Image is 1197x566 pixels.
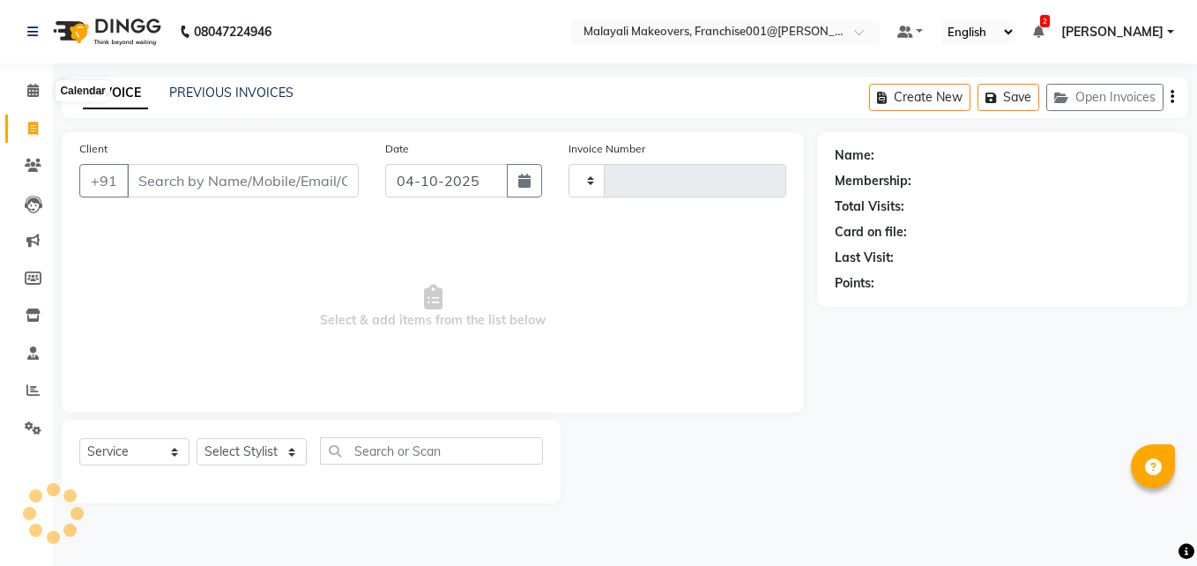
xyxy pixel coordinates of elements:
[385,141,409,157] label: Date
[835,249,894,267] div: Last Visit:
[127,164,359,197] input: Search by Name/Mobile/Email/Code
[1046,84,1164,111] button: Open Invoices
[835,223,907,242] div: Card on file:
[79,141,108,157] label: Client
[320,437,543,465] input: Search or Scan
[79,219,786,395] span: Select & add items from the list below
[835,197,904,216] div: Total Visits:
[569,141,645,157] label: Invoice Number
[835,172,911,190] div: Membership:
[835,274,874,293] div: Points:
[1033,24,1044,40] a: 2
[835,146,874,165] div: Name:
[1123,495,1179,548] iframe: chat widget
[56,80,109,101] div: Calendar
[869,84,970,111] button: Create New
[978,84,1039,111] button: Save
[194,7,271,56] b: 08047224946
[1040,15,1050,27] span: 2
[1061,23,1164,41] span: [PERSON_NAME]
[169,85,294,101] a: PREVIOUS INVOICES
[45,7,166,56] img: logo
[79,164,129,197] button: +91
